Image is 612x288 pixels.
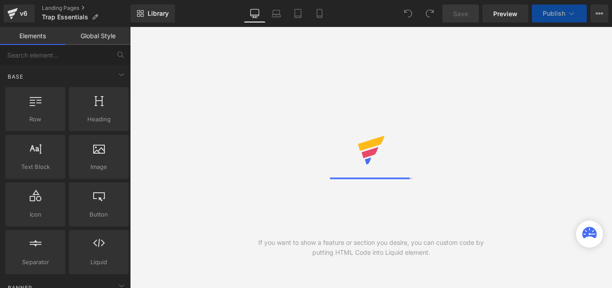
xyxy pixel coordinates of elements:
[72,115,126,124] span: Heading
[244,4,265,22] a: Desktop
[453,9,468,18] span: Save
[251,238,492,257] div: If you want to show a feature or section you desire, you can custom code by putting HTML Code int...
[42,4,130,12] a: Landing Pages
[8,162,63,172] span: Text Block
[543,10,565,17] span: Publish
[4,4,35,22] a: v6
[7,72,24,81] span: Base
[8,115,63,124] span: Row
[72,257,126,267] span: Liquid
[148,9,169,18] span: Library
[482,4,528,22] a: Preview
[72,162,126,172] span: Image
[287,4,309,22] a: Tablet
[8,257,63,267] span: Separator
[18,8,29,19] div: v6
[130,4,175,22] a: New Library
[421,4,439,22] button: Redo
[399,4,417,22] button: Undo
[265,4,287,22] a: Laptop
[532,4,587,22] button: Publish
[493,9,517,18] span: Preview
[65,27,130,45] a: Global Style
[590,4,608,22] button: More
[42,13,88,21] span: Trap Essentials
[72,210,126,219] span: Button
[309,4,330,22] a: Mobile
[8,210,63,219] span: Icon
